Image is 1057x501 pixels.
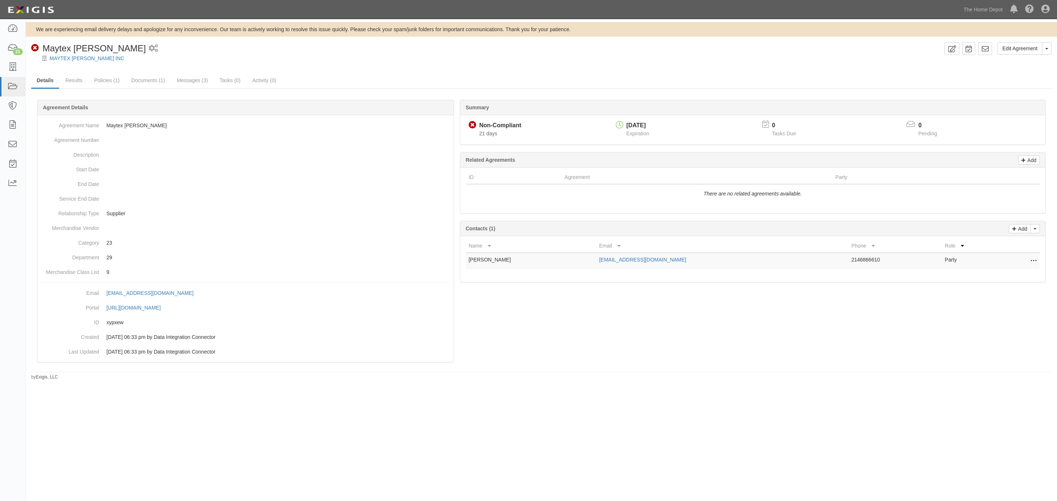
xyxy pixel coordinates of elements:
dt: Department [40,250,99,261]
i: 2 scheduled workflows [149,45,158,52]
div: Maytex Mills [31,42,146,55]
div: We are experiencing email delivery delays and apologize for any inconvenience. Our team is active... [26,26,1057,33]
a: Policies (1) [89,73,125,88]
dt: End Date [40,177,99,188]
dt: Portal [40,300,99,311]
th: Phone [849,239,942,253]
p: 23 [106,239,451,246]
dt: Created [40,330,99,341]
p: 29 [106,254,451,261]
span: Expiration [626,131,649,136]
b: Summary [466,105,489,110]
dt: Description [40,147,99,158]
a: [EMAIL_ADDRESS][DOMAIN_NAME] [106,290,201,296]
small: by [31,374,58,380]
p: 0 [918,121,946,130]
dt: Last Updated [40,344,99,355]
dd: [DATE] 06:33 pm by Data Integration Connector [40,330,451,344]
i: There are no related agreements available. [704,191,802,197]
b: Contacts (1) [466,226,495,231]
dt: Start Date [40,162,99,173]
a: Add [1018,156,1040,165]
i: Non-Compliant [469,121,476,129]
dt: Agreement Name [40,118,99,129]
a: The Home Depot [960,2,1006,17]
th: Email [596,239,848,253]
td: 2146866610 [849,253,942,269]
dd: Supplier [40,206,451,221]
dt: ID [40,315,99,326]
span: Maytex [PERSON_NAME] [43,43,146,53]
span: Since 07/21/2025 [479,131,497,136]
div: [EMAIL_ADDRESS][DOMAIN_NAME] [106,289,193,297]
a: [EMAIL_ADDRESS][DOMAIN_NAME] [599,257,686,263]
p: Add [1025,156,1036,164]
p: 0 [772,121,805,130]
a: Activity (0) [247,73,281,88]
th: Role [942,239,1010,253]
dt: Relationship Type [40,206,99,217]
th: Party [832,171,988,184]
img: logo-5460c22ac91f19d4615b14bd174203de0afe785f0fc80cf4dbbc73dc1793850b.png [6,3,56,17]
p: 9 [106,268,451,276]
th: ID [466,171,562,184]
th: Name [466,239,596,253]
th: Agreement [562,171,833,184]
b: Related Agreements [466,157,515,163]
dt: Email [40,286,99,297]
dd: xypxew [40,315,451,330]
dd: [DATE] 06:33 pm by Data Integration Connector [40,344,451,359]
dt: Merchandise Class List [40,265,99,276]
dt: Agreement Number [40,133,99,144]
dt: Merchandise Vendor [40,221,99,232]
a: Exigis, LLC [36,374,58,380]
a: Edit Agreement [998,42,1042,55]
td: [PERSON_NAME] [466,253,596,269]
span: Tasks Due [772,131,796,136]
a: [URL][DOMAIN_NAME] [106,305,169,311]
div: 21 [13,48,23,55]
a: MAYTEX [PERSON_NAME] INC [50,55,124,61]
i: Help Center - Complianz [1025,5,1034,14]
a: Details [31,73,59,89]
span: Pending [918,131,937,136]
dt: Category [40,235,99,246]
div: [DATE] [626,121,649,130]
td: Party [942,253,1010,269]
b: Agreement Details [43,105,88,110]
a: Results [60,73,88,88]
dt: Service End Date [40,191,99,202]
a: Documents (1) [126,73,171,88]
p: Add [1016,224,1027,233]
a: Add [1009,224,1031,233]
a: Tasks (0) [214,73,246,88]
a: Messages (3) [171,73,214,88]
i: Non-Compliant [31,44,39,52]
dd: Maytex [PERSON_NAME] [40,118,451,133]
div: Non-Compliant [479,121,522,130]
